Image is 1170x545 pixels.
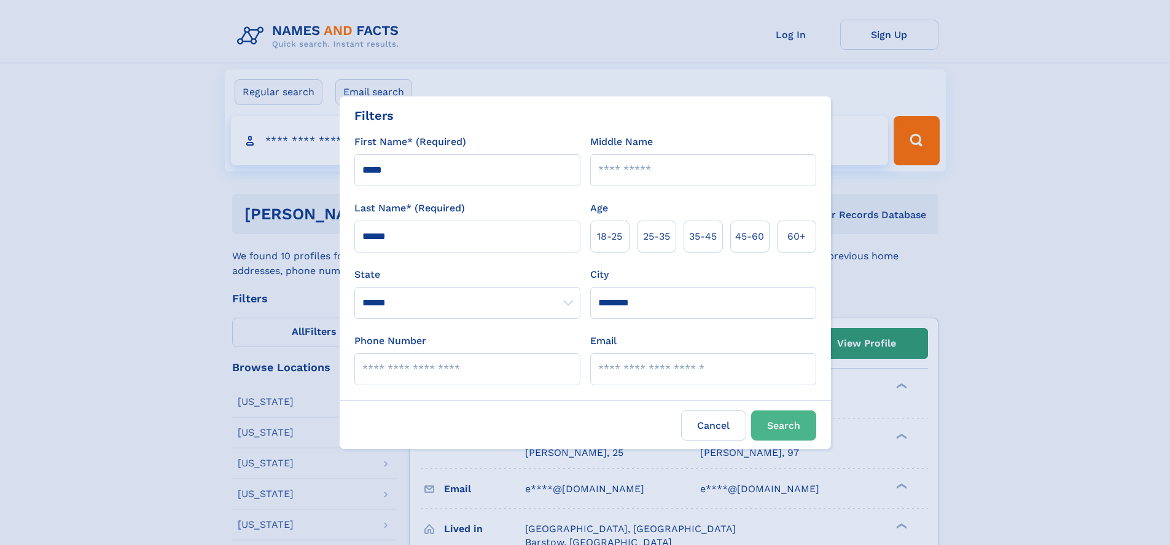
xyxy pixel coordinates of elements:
label: Age [590,201,608,216]
span: 35‑45 [689,229,717,244]
label: Phone Number [354,334,426,348]
button: Search [751,410,816,441]
label: First Name* (Required) [354,135,466,149]
label: City [590,267,609,282]
div: Filters [354,106,394,125]
label: Email [590,334,617,348]
label: State [354,267,580,282]
span: 45‑60 [735,229,764,244]
label: Last Name* (Required) [354,201,465,216]
label: Cancel [681,410,746,441]
label: Middle Name [590,135,653,149]
span: 18‑25 [597,229,622,244]
span: 60+ [787,229,806,244]
span: 25‑35 [643,229,670,244]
